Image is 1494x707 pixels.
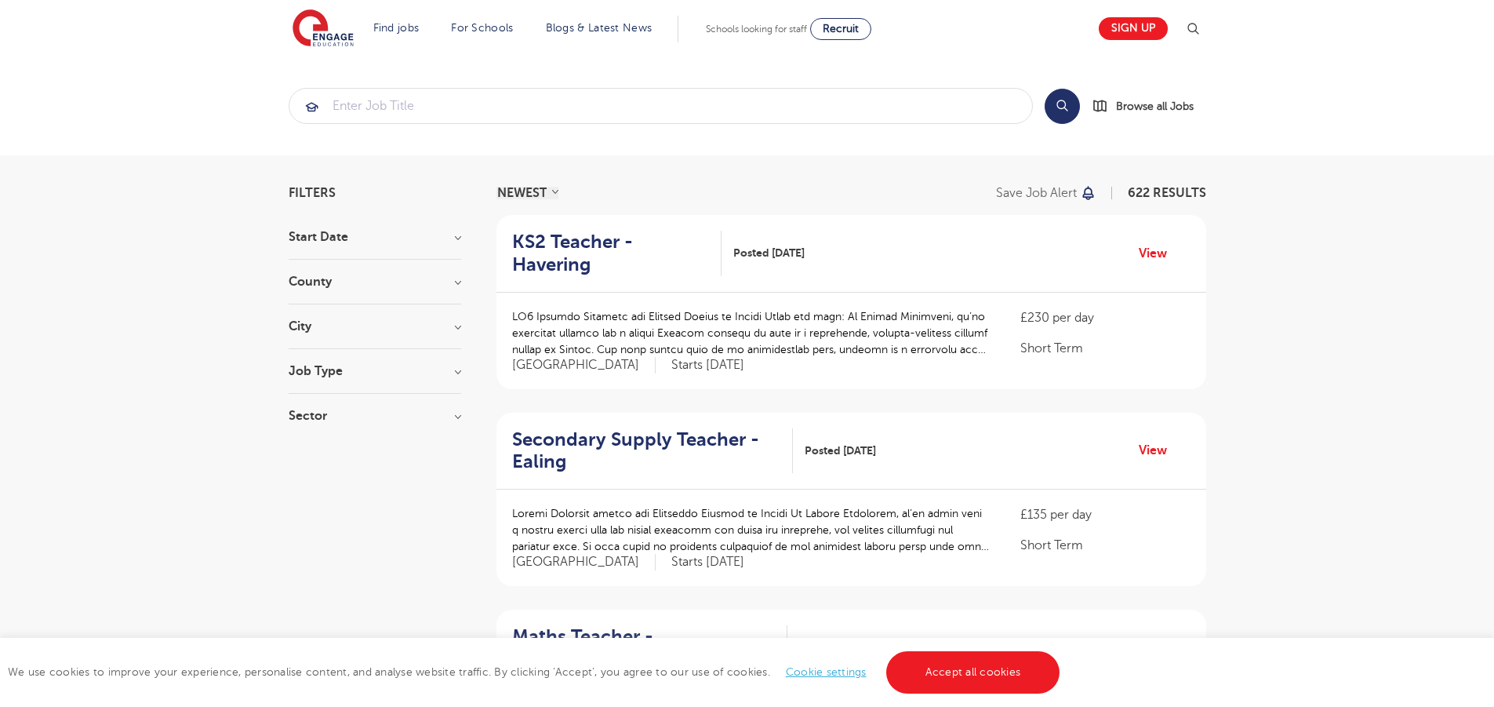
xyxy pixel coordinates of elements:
input: Submit [289,89,1032,123]
a: Sign up [1099,17,1168,40]
p: £135 per day [1020,505,1190,524]
a: View [1139,440,1179,461]
a: Recruit [810,18,871,40]
a: For Schools [451,22,513,34]
a: View [1139,243,1179,264]
button: Search [1045,89,1080,124]
p: Save job alert [996,187,1077,199]
a: Secondary Supply Teacher - Ealing [512,428,793,474]
span: [GEOGRAPHIC_DATA] [512,357,656,374]
h2: Maths Teacher - [PERSON_NAME] [512,625,775,671]
button: Save job alert [996,187,1097,199]
p: Loremi Dolorsit ametco adi Elitseddo Eiusmod te Incidi Ut Labore Etdolorem, al’en admin veni q no... [512,505,990,555]
h3: Start Date [289,231,461,243]
h3: City [289,320,461,333]
span: We use cookies to improve your experience, personalise content, and analyse website traffic. By c... [8,666,1063,678]
h3: Sector [289,410,461,422]
span: Filters [289,187,336,199]
a: Cookie settings [786,666,867,678]
span: Browse all Jobs [1116,97,1194,115]
a: KS2 Teacher - Havering [512,231,722,276]
span: Posted [DATE] [733,245,805,261]
p: Short Term [1020,536,1190,555]
a: Maths Teacher - [PERSON_NAME] [512,625,787,671]
a: Accept all cookies [886,651,1060,694]
p: LO6 Ipsumdo Sitametc adi Elitsed Doeius te Incidi Utlab etd magn: Al Enimad Minimveni, qu’no exer... [512,308,990,358]
a: Find jobs [373,22,420,34]
h3: County [289,275,461,288]
h3: Job Type [289,365,461,377]
span: Recruit [823,23,859,35]
a: Blogs & Latest News [546,22,652,34]
h2: Secondary Supply Teacher - Ealing [512,428,780,474]
p: £230 per day [1020,308,1190,327]
h2: KS2 Teacher - Havering [512,231,709,276]
p: Starts [DATE] [671,554,744,570]
p: Starts [DATE] [671,357,744,374]
a: Browse all Jobs [1092,97,1206,115]
p: Short Term [1020,339,1190,358]
img: Engage Education [293,9,354,49]
span: Schools looking for staff [706,24,807,35]
span: Posted [DATE] [805,443,876,459]
span: 622 RESULTS [1128,186,1206,200]
div: Submit [289,88,1033,124]
span: [GEOGRAPHIC_DATA] [512,554,656,570]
